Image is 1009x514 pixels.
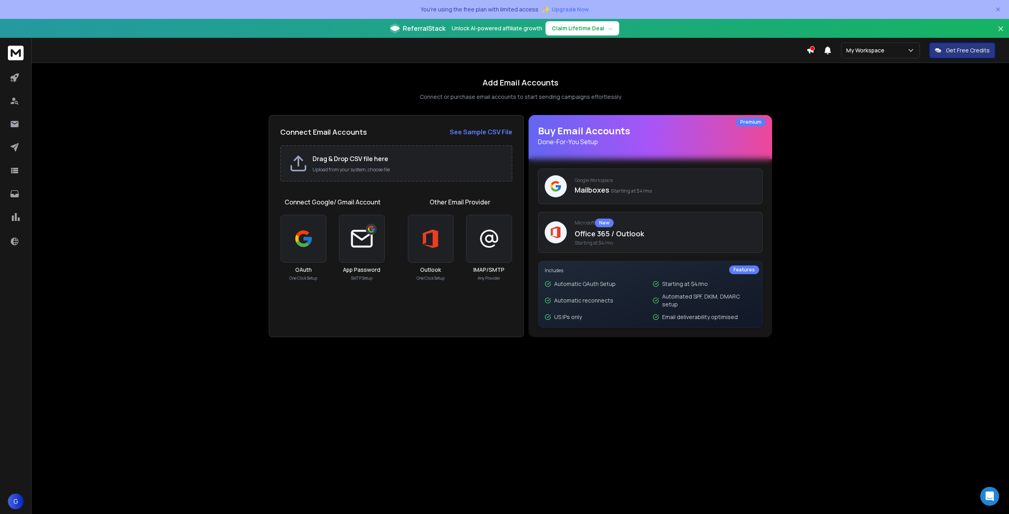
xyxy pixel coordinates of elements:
[542,4,550,15] span: ✨
[450,128,512,136] strong: See Sample CSV File
[554,280,616,288] p: Automatic OAuth Setup
[351,275,372,281] p: SMTP Setup
[417,275,445,281] p: One Click Setup
[575,240,756,246] span: Starting at $4/mo
[430,197,490,207] h1: Other Email Provider
[575,177,756,184] p: Google Workspace
[8,494,24,509] button: G
[736,118,766,126] div: Premium
[313,167,504,173] p: Upload from your system, choose file
[421,6,538,13] p: You're using the free plan with limited access
[538,124,763,147] h1: Buy Email Accounts
[662,313,738,321] p: Email deliverability optimised
[575,184,756,195] p: Mailboxes
[343,266,380,274] h3: App Password
[575,219,756,227] p: Microsoft
[554,313,582,321] p: US IPs only
[285,197,381,207] h1: Connect Google/ Gmail Account
[611,187,652,194] span: Starting at $4/mo
[450,127,512,137] a: See Sample CSV File
[420,266,441,274] h3: Outlook
[980,487,999,506] div: Open Intercom Messenger
[575,228,756,239] p: Office 365 / Outlook
[607,24,613,32] span: →
[538,137,763,147] p: Done-For-You Setup
[929,43,995,58] button: Get Free Credits
[545,267,756,274] p: Includes
[662,293,756,308] p: Automated SPF, DKIM, DMARC setup
[280,126,367,137] h2: Connect Email Accounts
[420,93,621,101] p: Connect or purchase email accounts to start sending campaigns effortlessly
[545,21,619,35] button: Claim Lifetime Deal→
[662,280,708,288] p: Starting at $4/mo
[313,154,504,163] h2: Drag & Drop CSV file here
[554,297,613,304] p: Automatic reconnects
[473,266,504,274] h3: IMAP/SMTP
[482,77,558,88] h1: Add Email Accounts
[996,24,1006,43] button: Close banner
[403,24,445,33] span: ReferralStack
[846,46,888,54] p: My Workspace
[542,2,589,17] button: ✨Upgrade Now
[452,24,542,32] p: Unlock AI-powered affiliate growth
[595,219,614,227] div: New
[946,46,990,54] p: Get Free Credits
[478,275,500,281] p: Any Provider
[729,265,759,274] div: Features
[289,275,317,281] p: One Click Setup
[295,266,312,274] h3: OAuth
[552,6,589,13] span: Upgrade Now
